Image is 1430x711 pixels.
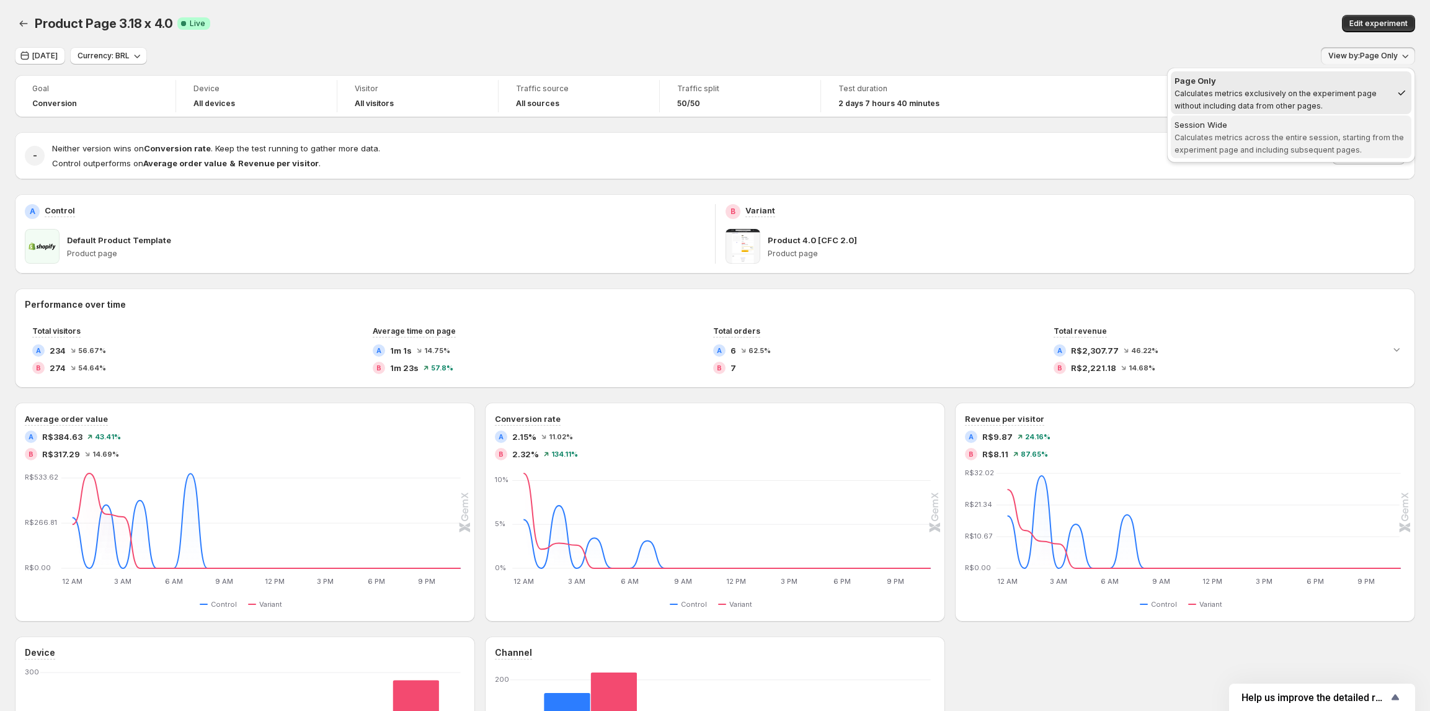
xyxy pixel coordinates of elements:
[114,577,131,586] text: 3 AM
[29,433,33,440] h2: A
[781,577,797,586] text: 3 PM
[32,83,158,110] a: GoalConversion
[549,433,573,440] span: 11.02 %
[838,99,939,109] span: 2 days 7 hours 40 minutes
[1175,74,1392,87] div: Page Only
[965,563,991,572] text: R$0.00
[1050,577,1067,586] text: 3 AM
[355,99,394,109] h4: All visitors
[50,362,66,374] span: 274
[1140,597,1182,612] button: Control
[1241,690,1403,705] button: Show survey - Help us improve the detailed report for A/B campaigns
[30,207,35,217] h2: A
[78,51,130,61] span: Currency: BRL
[674,577,692,586] text: 9 AM
[67,249,705,259] p: Product page
[838,83,965,110] a: Test duration2 days 7 hours 40 minutes
[25,668,39,676] text: 300
[52,158,321,168] span: Control outperforms on .
[92,450,119,458] span: 14.69 %
[42,448,80,460] span: R$317.29
[25,229,60,264] img: Default Product Template
[1175,133,1404,154] span: Calculates metrics across the entire session, starting from the experiment page and including sub...
[25,473,58,481] text: R$533.62
[1071,344,1119,357] span: R$2,307.77
[1175,89,1377,110] span: Calculates metrics exclusively on the experiment page without including data from other pages.
[717,364,722,372] h2: B
[25,563,51,572] text: R$0.00
[390,362,419,374] span: 1m 23s
[516,99,559,109] h4: All sources
[211,599,237,609] span: Control
[495,646,532,659] h3: Channel
[1151,599,1177,609] span: Control
[1129,364,1155,372] span: 14.68 %
[718,597,757,612] button: Variant
[768,249,1406,259] p: Product page
[32,99,77,109] span: Conversion
[265,577,285,586] text: 12 PM
[1152,577,1170,586] text: 9 AM
[355,84,481,94] span: Visitor
[1025,433,1050,440] span: 24.16 %
[982,448,1008,460] span: R$8.11
[731,362,736,374] span: 7
[713,326,760,336] span: Total orders
[62,577,82,586] text: 12 AM
[32,326,81,336] span: Total visitors
[25,518,57,527] text: R$266.81
[551,450,578,458] span: 134.11 %
[677,84,803,94] span: Traffic split
[1342,15,1415,32] button: Edit experiment
[499,433,504,440] h2: A
[52,143,380,153] span: Neither version wins on . Keep the test running to gather more data.
[15,15,32,32] button: Back
[1057,364,1062,372] h2: B
[982,431,1013,443] span: R$9.87
[50,344,66,357] span: 234
[768,234,857,246] p: Product 4.0 [CFC 2.0]
[78,347,106,354] span: 56.67 %
[965,532,992,540] text: R$10.67
[32,51,58,61] span: [DATE]
[1328,51,1398,61] span: View by: Page Only
[193,83,319,110] a: DeviceAll devices
[424,347,450,354] span: 14.75 %
[677,99,700,109] span: 50/50
[431,364,453,372] span: 57.8 %
[726,229,760,264] img: Product 4.0 [CFC 2.0]
[144,143,211,153] strong: Conversion rate
[368,577,385,586] text: 6 PM
[418,577,435,586] text: 9 PM
[143,158,227,168] strong: Average order value
[33,150,37,162] h2: -
[67,234,171,246] p: Default Product Template
[495,413,561,425] h3: Conversion rate
[1358,577,1375,586] text: 9 PM
[1188,597,1227,612] button: Variant
[997,577,1018,586] text: 12 AM
[1199,599,1222,609] span: Variant
[495,675,509,684] text: 200
[1021,450,1048,458] span: 87.65 %
[731,344,736,357] span: 6
[512,431,536,443] span: 2.15%
[495,563,506,572] text: 0%
[36,364,41,372] h2: B
[1388,341,1405,358] button: Expand chart
[677,83,803,110] a: Traffic split50/50
[717,347,722,354] h2: A
[35,16,172,31] span: Product Page 3.18 x 4.0
[568,577,585,586] text: 3 AM
[499,450,504,458] h2: B
[965,468,994,477] text: R$32.02
[193,84,319,94] span: Device
[355,83,481,110] a: VisitorAll visitors
[745,204,775,217] p: Variant
[1175,118,1408,131] div: Session Wide
[29,450,33,458] h2: B
[833,577,851,586] text: 6 PM
[512,448,539,460] span: 2.32%
[376,347,381,354] h2: A
[621,577,639,586] text: 6 AM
